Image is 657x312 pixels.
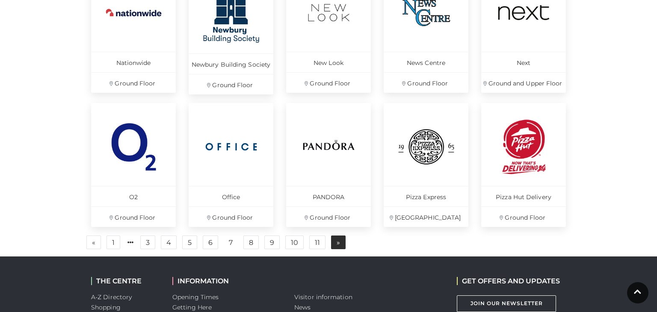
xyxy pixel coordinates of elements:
p: Ground Floor [189,74,273,94]
a: O2 Ground Floor [91,103,176,227]
p: Nationwide [91,52,176,72]
a: Previous [86,235,101,249]
a: 7 [224,236,238,250]
p: Ground Floor [286,206,371,227]
a: 1 [107,235,120,249]
a: PANDORA Ground Floor [286,103,371,227]
a: Getting Here [172,303,212,311]
p: Ground Floor [91,72,176,93]
p: Ground Floor [189,206,273,227]
a: Pizza Hut Delivery Ground Floor [481,103,566,227]
p: Ground Floor [286,72,371,93]
p: Ground Floor [384,72,468,93]
a: 4 [161,235,177,249]
a: Pizza Express [GEOGRAPHIC_DATA] [384,103,468,227]
a: 3 [140,235,155,249]
p: Pizza Hut Delivery [481,186,566,206]
p: Ground Floor [481,206,566,227]
p: O2 [91,186,176,206]
a: 8 [243,235,259,249]
a: Office Ground Floor [189,103,273,227]
p: Ground and Upper Floor [481,72,566,93]
p: Pizza Express [384,186,468,206]
a: News [294,303,311,311]
a: Shopping [91,303,121,311]
h2: INFORMATION [172,277,281,285]
a: 5 [182,235,197,249]
p: [GEOGRAPHIC_DATA] [384,206,468,227]
a: A-Z Directory [91,293,132,301]
p: PANDORA [286,186,371,206]
h2: GET OFFERS AND UPDATES [457,277,560,285]
a: 9 [264,235,280,249]
a: 6 [203,235,218,249]
p: News Centre [384,52,468,72]
p: Next [481,52,566,72]
p: Ground Floor [91,206,176,227]
a: 10 [285,235,304,249]
a: Next [331,235,346,249]
h2: THE CENTRE [91,277,160,285]
a: Opening Times [172,293,219,301]
a: Visitor information [294,293,352,301]
p: Office [189,186,273,206]
span: » [337,239,340,245]
a: 11 [309,235,326,249]
p: Newbury Building Society [189,53,273,74]
p: New Look [286,52,371,72]
span: « [92,239,95,245]
a: Join Our Newsletter [457,295,556,312]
